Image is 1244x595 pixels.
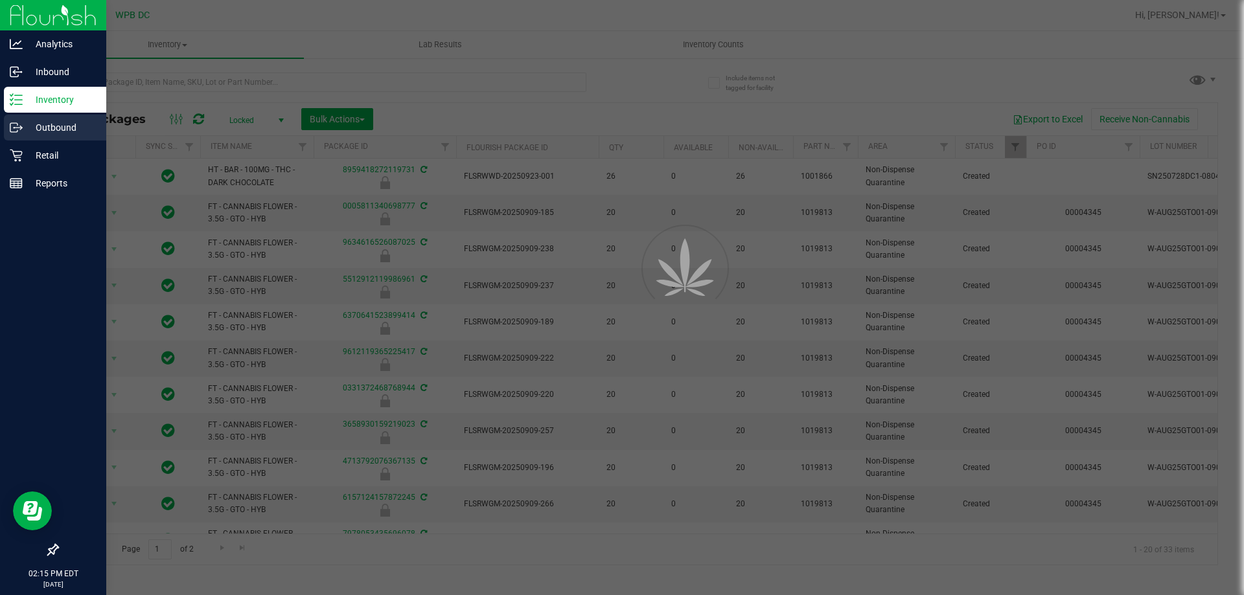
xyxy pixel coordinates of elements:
[23,92,100,107] p: Inventory
[10,177,23,190] inline-svg: Reports
[6,579,100,589] p: [DATE]
[10,149,23,162] inline-svg: Retail
[10,121,23,134] inline-svg: Outbound
[10,38,23,51] inline-svg: Analytics
[10,65,23,78] inline-svg: Inbound
[6,568,100,579] p: 02:15 PM EDT
[10,93,23,106] inline-svg: Inventory
[23,120,100,135] p: Outbound
[23,148,100,163] p: Retail
[23,175,100,191] p: Reports
[23,64,100,80] p: Inbound
[23,36,100,52] p: Analytics
[13,491,52,530] iframe: Resource center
